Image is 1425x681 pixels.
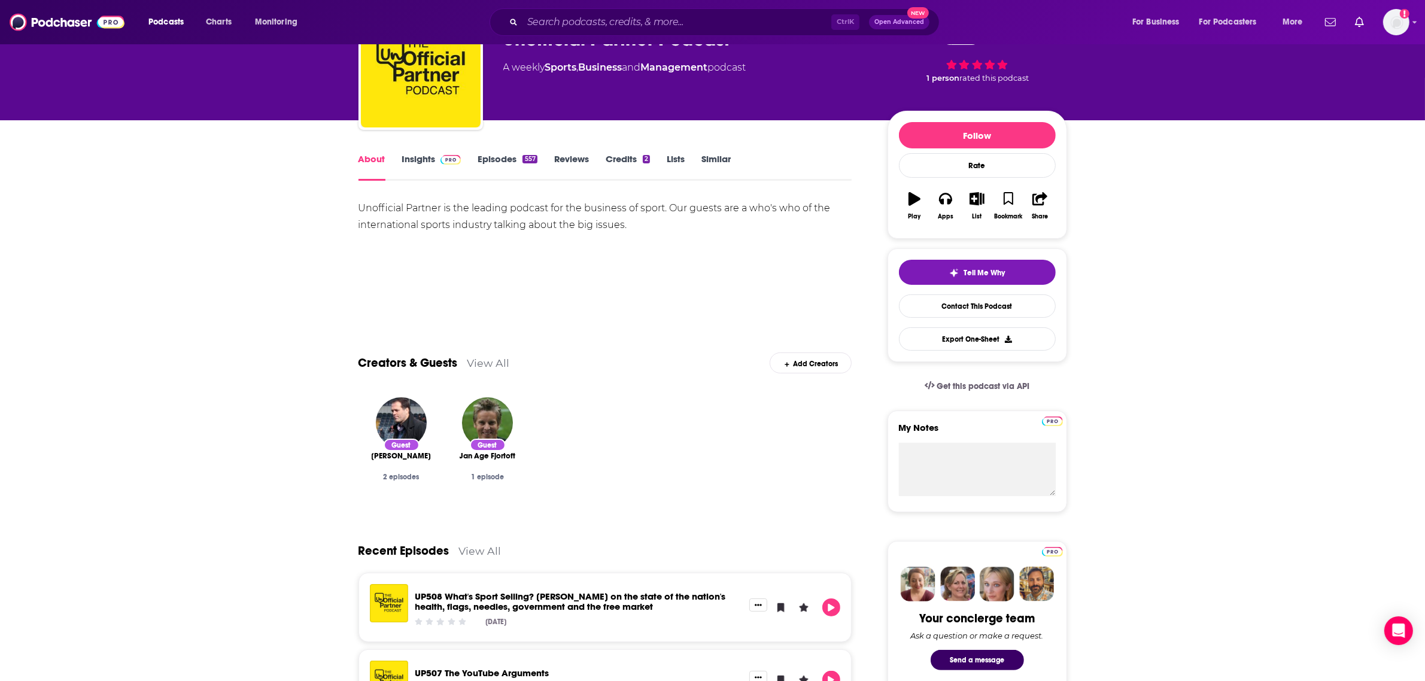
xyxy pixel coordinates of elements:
[1274,13,1318,32] button: open menu
[522,13,831,32] input: Search podcasts, credits, & more...
[927,74,960,83] span: 1 person
[1320,12,1341,32] a: Show notifications dropdown
[503,60,746,75] div: A weekly podcast
[1032,213,1048,220] div: Share
[1383,9,1409,35] img: User Profile
[964,268,1005,278] span: Tell Me Why
[1400,9,1409,19] svg: Add a profile image
[874,19,924,25] span: Open Advanced
[961,184,992,227] button: List
[1283,14,1303,31] span: More
[459,545,502,557] a: View All
[148,14,184,31] span: Podcasts
[901,567,935,601] img: Sydney Profile
[915,372,1040,401] a: Get this podcast via API
[358,153,385,181] a: About
[467,357,510,369] a: View All
[1042,415,1063,426] a: Pro website
[1383,9,1409,35] span: Logged in as ABolliger
[413,618,467,627] div: Community Rating: 0 out of 5
[376,397,427,448] img: Martin Bayfield
[545,62,577,73] a: Sports
[462,397,513,448] img: Jan Age Fjortoft
[460,451,516,461] a: Jan Age Fjortoft
[361,8,481,127] a: Unofficial Partner Podcast
[206,14,232,31] span: Charts
[622,62,641,73] span: and
[899,294,1056,318] a: Contact This Podcast
[908,213,920,220] div: Play
[140,13,199,32] button: open menu
[899,153,1056,178] div: Rate
[1383,9,1409,35] button: Show profile menu
[899,260,1056,285] button: tell me why sparkleTell Me Why
[1124,13,1195,32] button: open menu
[247,13,313,32] button: open menu
[641,62,708,73] a: Management
[643,155,650,163] div: 2
[255,14,297,31] span: Monitoring
[358,200,852,233] div: Unofficial Partner is the leading podcast for the business of sport. Our guests are a who's who o...
[911,631,1044,640] div: Ask a question or make a request.
[501,8,951,36] div: Search podcasts, credits, & more...
[907,7,929,19] span: New
[1042,547,1063,557] img: Podchaser Pro
[899,184,930,227] button: Play
[1019,567,1054,601] img: Jon Profile
[10,11,124,34] img: Podchaser - Follow, Share and Rate Podcasts
[415,667,549,679] a: UP507 The YouTube Arguments
[667,153,685,181] a: Lists
[372,451,432,461] a: Martin Bayfield
[1042,545,1063,557] a: Pro website
[1199,14,1257,31] span: For Podcasters
[831,14,859,30] span: Ctrl K
[960,74,1029,83] span: rated this podcast
[198,13,239,32] a: Charts
[973,213,982,220] div: List
[579,62,622,73] a: Business
[402,153,461,181] a: InsightsPodchaser Pro
[949,268,959,278] img: tell me why sparkle
[930,184,961,227] button: Apps
[749,598,767,612] button: Show More Button
[770,352,852,373] div: Add Creators
[440,155,461,165] img: Podchaser Pro
[931,650,1024,670] button: Send a message
[485,618,506,626] div: [DATE]
[937,381,1029,391] span: Get this podcast via API
[938,213,953,220] div: Apps
[919,611,1035,626] div: Your concierge team
[384,439,420,451] div: Guest
[772,598,790,616] button: Bookmark Episode
[980,567,1014,601] img: Jules Profile
[1132,14,1180,31] span: For Business
[994,213,1022,220] div: Bookmark
[415,591,726,612] a: UP508 What's Sport Selling? Hollingsworth on the state of the nation's health, flags, needles, go...
[899,327,1056,351] button: Export One-Sheet
[606,153,650,181] a: Credits2
[869,15,929,29] button: Open AdvancedNew
[368,473,435,481] div: 2 episodes
[454,473,521,481] div: 1 episode
[1350,12,1369,32] a: Show notifications dropdown
[822,598,840,616] button: Play
[899,122,1056,148] button: Follow
[470,439,506,451] div: Guest
[358,543,449,558] a: Recent Episodes
[522,155,537,163] div: 557
[554,153,589,181] a: Reviews
[1192,13,1274,32] button: open menu
[888,16,1067,90] div: 52 1 personrated this podcast
[899,422,1056,443] label: My Notes
[358,355,458,370] a: Creators & Guests
[1042,416,1063,426] img: Podchaser Pro
[577,62,579,73] span: ,
[1384,616,1413,645] div: Open Intercom Messenger
[370,584,408,622] img: UP508 What's Sport Selling? Hollingsworth on the state of the nation's health, flags, needles, go...
[993,184,1024,227] button: Bookmark
[372,451,432,461] span: [PERSON_NAME]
